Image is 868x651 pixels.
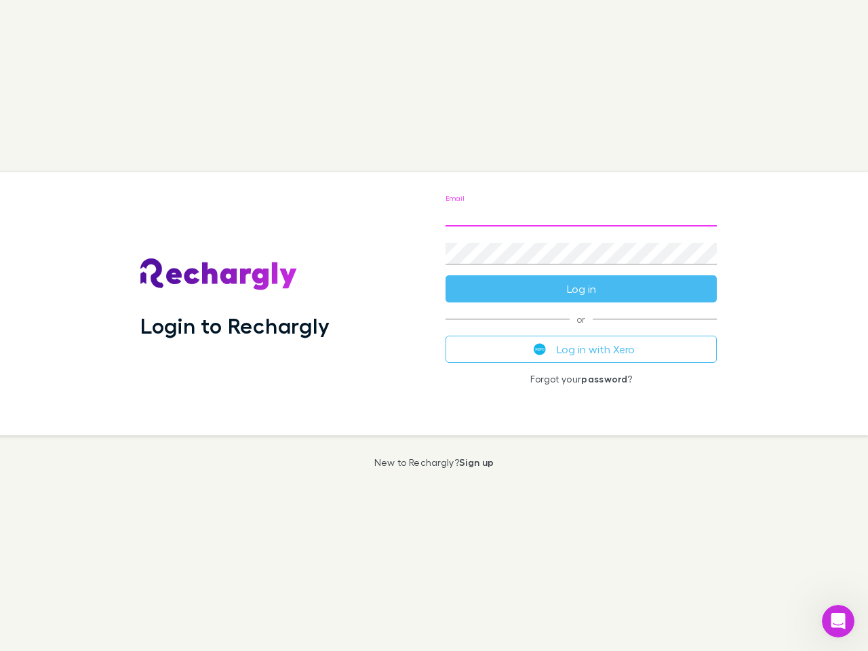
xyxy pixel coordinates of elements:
button: Log in with Xero [446,336,717,363]
button: Log in [446,275,717,302]
iframe: Intercom live chat [822,605,854,637]
p: New to Rechargly? [374,457,494,468]
h1: Login to Rechargly [140,313,330,338]
img: Xero's logo [534,343,546,355]
a: Sign up [459,456,494,468]
img: Rechargly's Logo [140,258,298,291]
p: Forgot your ? [446,374,717,384]
label: Email [446,193,464,203]
a: password [581,373,627,384]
